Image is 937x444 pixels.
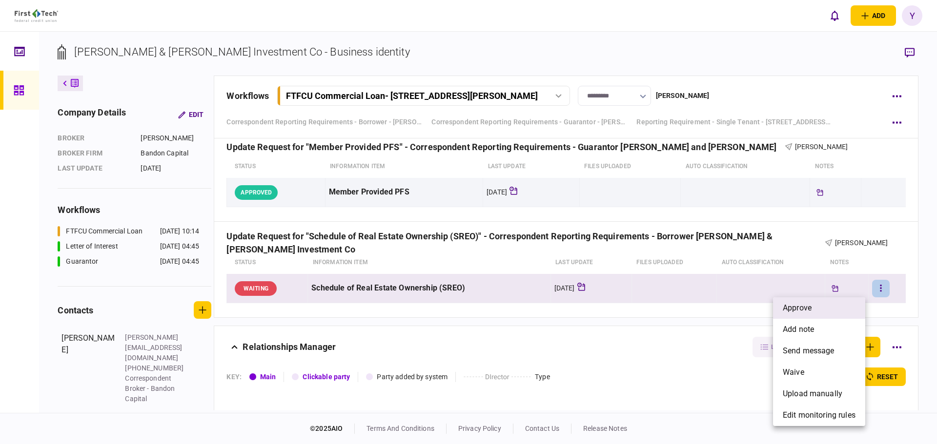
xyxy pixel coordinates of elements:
span: waive [783,367,804,378]
span: upload manually [783,388,842,400]
span: edit monitoring rules [783,409,856,421]
span: send message [783,345,835,357]
span: approve [783,302,812,314]
span: add note [783,324,814,335]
